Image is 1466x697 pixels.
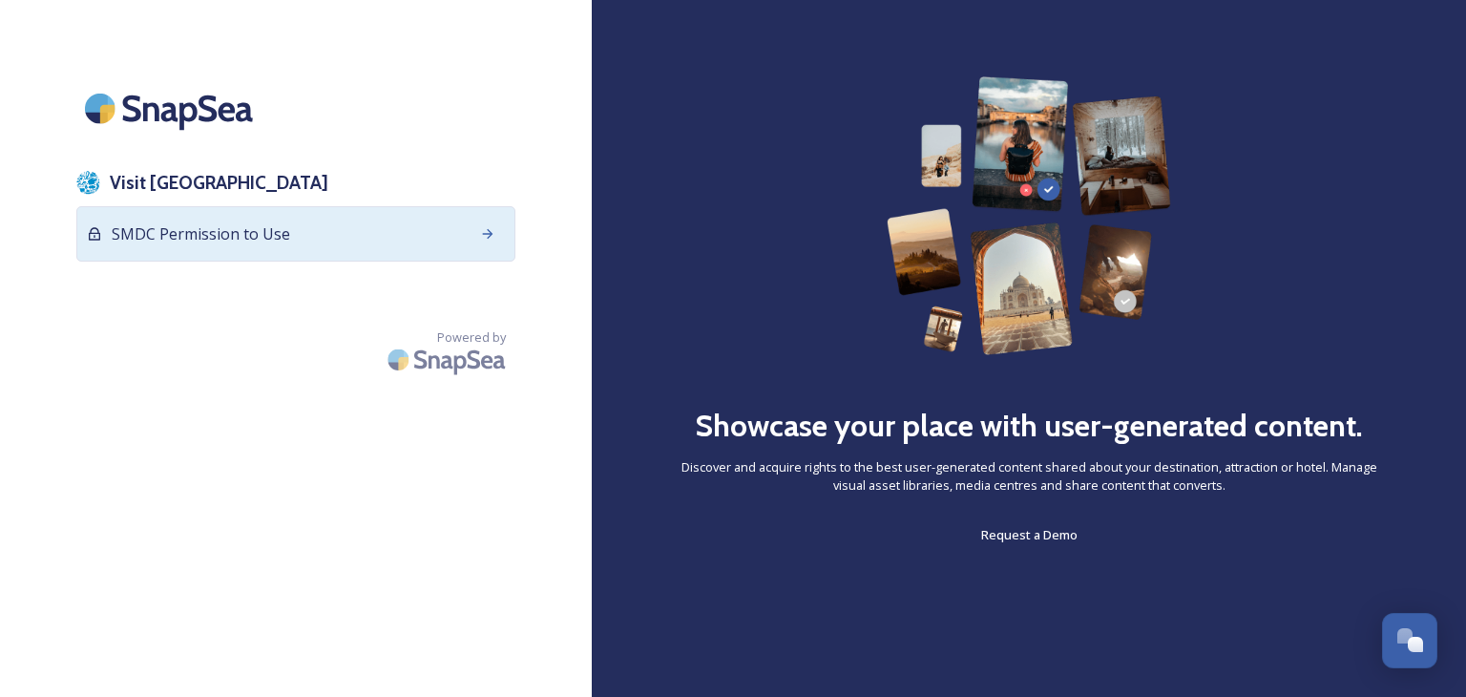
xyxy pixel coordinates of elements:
[887,76,1171,355] img: 63b42ca75bacad526042e722_Group%20154-p-800.png
[76,171,100,195] img: Enjoy-Staffordshire-colour-logo-just-roundel%20(Portrait)(300x300).jpg
[695,403,1363,449] h2: Showcase your place with user-generated content.
[382,337,515,382] img: SnapSea Logo
[1382,613,1437,668] button: Open Chat
[981,526,1078,543] span: Request a Demo
[981,523,1078,546] a: Request a Demo
[112,222,290,245] span: SMDC Permission to Use
[76,206,515,262] a: SMDC Permission to Use
[76,76,267,140] img: SnapSea Logo
[437,328,506,347] span: Powered by
[110,169,328,197] h3: Visit [GEOGRAPHIC_DATA]
[668,458,1390,495] span: Discover and acquire rights to the best user-generated content shared about your destination, att...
